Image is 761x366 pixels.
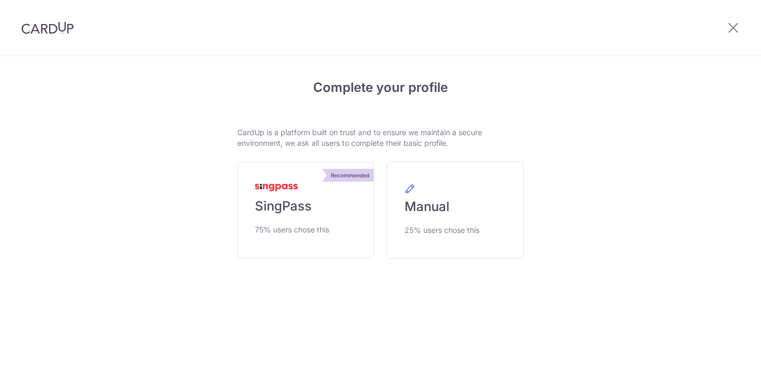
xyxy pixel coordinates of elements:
h4: Complete your profile [237,78,524,97]
img: CardUp [21,21,74,34]
span: 25% users chose this [405,224,479,237]
span: Manual [405,198,449,215]
a: Recommended SingPass 75% users chose this [237,162,374,258]
p: CardUp is a platform built on trust and to ensure we maintain a secure environment, we ask all us... [237,127,524,149]
a: Manual 25% users chose this [387,161,524,259]
span: SingPass [255,198,312,215]
div: Recommended [327,169,374,182]
span: 75% users chose this [255,223,329,236]
img: MyInfoLogo [255,184,298,191]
